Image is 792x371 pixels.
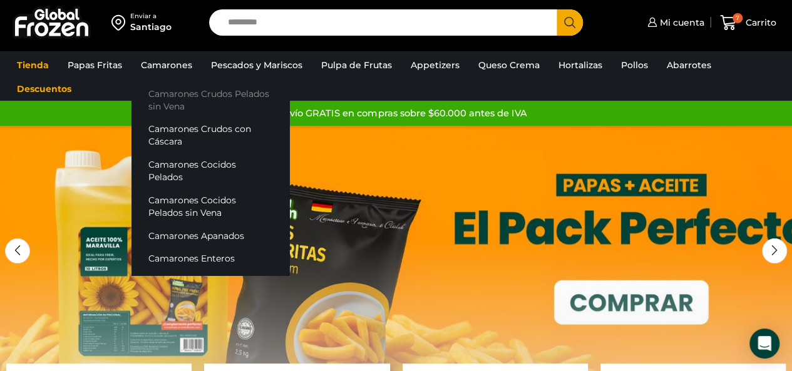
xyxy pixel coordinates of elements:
span: 7 [733,13,743,23]
div: Santiago [130,21,172,33]
a: Appetizers [404,53,466,77]
a: Camarones [135,53,198,77]
a: Camarones Enteros [131,247,289,270]
a: Mi cuenta [644,10,704,35]
a: 7 Carrito [717,8,779,38]
img: address-field-icon.svg [111,12,130,33]
a: Descuentos [11,77,78,101]
a: Pescados y Mariscos [205,53,309,77]
div: Enviar a [130,12,172,21]
a: Hortalizas [552,53,609,77]
span: Mi cuenta [657,16,704,29]
a: Pulpa de Frutas [315,53,398,77]
a: Camarones Cocidos Pelados sin Vena [131,189,289,225]
button: Search button [557,9,583,36]
div: Open Intercom Messenger [749,328,779,358]
a: Queso Crema [472,53,546,77]
a: Papas Fritas [61,53,128,77]
a: Tienda [11,53,55,77]
div: Previous slide [5,238,30,263]
span: Carrito [743,16,776,29]
a: Camarones Apanados [131,224,289,247]
a: Camarones Crudos Pelados sin Vena [131,82,289,118]
a: Abarrotes [661,53,717,77]
a: Camarones Crudos con Cáscara [131,118,289,153]
a: Camarones Cocidos Pelados [131,153,289,189]
a: Pollos [615,53,654,77]
div: Next slide [762,238,787,263]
